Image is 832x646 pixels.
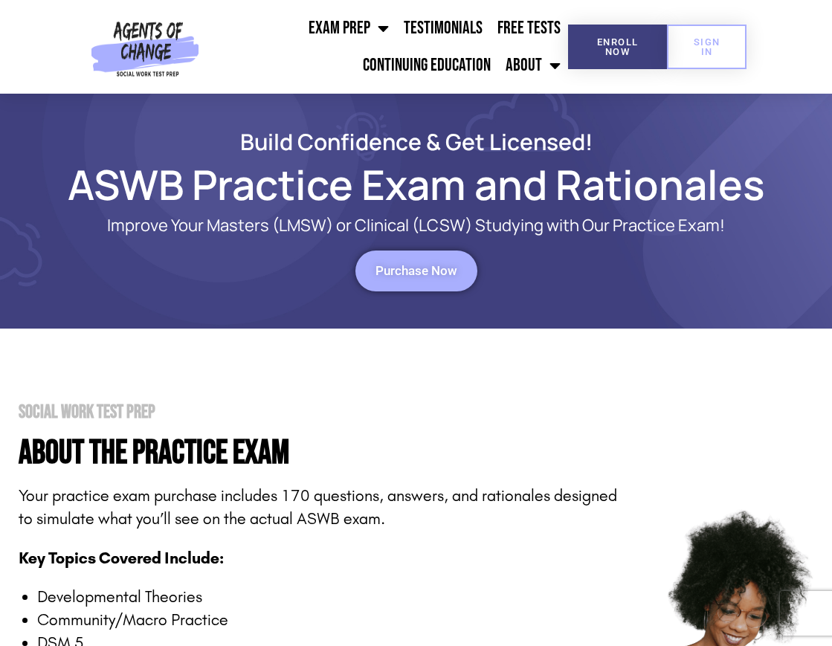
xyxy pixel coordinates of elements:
[204,10,568,84] nav: Menu
[97,216,735,235] p: Improve Your Masters (LMSW) or Clinical (LCSW) Studying with Our Practice Exam!
[19,436,624,470] h4: About the PRactice Exam
[396,10,490,47] a: Testimonials
[592,37,643,56] span: Enroll Now
[490,10,568,47] a: Free Tests
[301,10,396,47] a: Exam Prep
[37,131,795,152] h2: Build Confidence & Get Licensed!
[355,47,498,84] a: Continuing Education
[37,609,624,632] li: Community/Macro Practice
[568,25,667,69] a: Enroll Now
[355,251,477,291] a: Purchase Now
[667,25,746,69] a: SIGN IN
[19,549,224,568] span: Key Topics Covered Include:
[37,587,202,607] span: Developmental Theories
[37,167,795,201] h1: ASWB Practice Exam and Rationales
[691,37,723,56] span: SIGN IN
[19,403,624,421] h2: Social Work Test Prep
[19,486,617,529] span: Your practice exam purchase includes 170 questions, answers, and rationales designed to simulate ...
[375,265,457,277] span: Purchase Now
[498,47,568,84] a: About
